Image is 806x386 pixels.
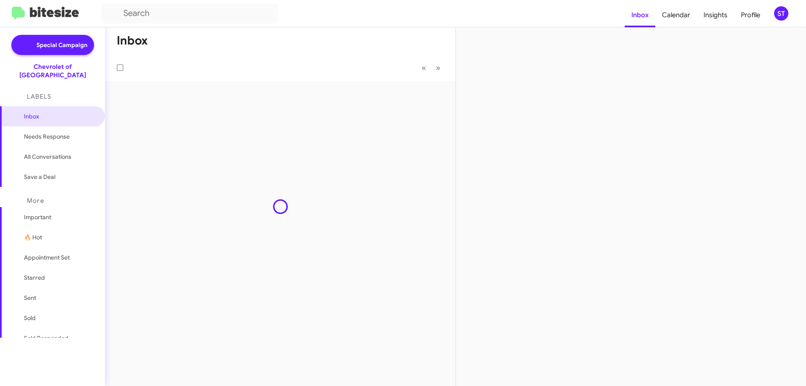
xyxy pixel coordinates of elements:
span: Save a Deal [24,173,55,181]
span: Sent [24,294,36,302]
span: Starred [24,273,45,282]
span: Sold Responded [24,334,68,342]
button: Next [431,59,445,76]
span: Sold [24,314,36,322]
input: Search [102,3,278,24]
span: 🔥 Hot [24,233,42,242]
a: Profile [734,3,767,27]
nav: Page navigation example [417,59,445,76]
div: ST [774,6,788,21]
span: Labels [27,93,51,100]
span: All Conversations [24,152,71,161]
a: Special Campaign [11,35,94,55]
span: Needs Response [24,132,95,141]
span: Appointment Set [24,253,70,262]
span: Special Campaign [37,41,87,49]
a: Inbox [625,3,655,27]
h1: Inbox [117,34,148,47]
a: Insights [697,3,734,27]
span: « [421,63,426,73]
span: Inbox [24,112,95,121]
button: ST [767,6,797,21]
span: » [436,63,440,73]
span: More [27,197,44,205]
a: Calendar [655,3,697,27]
span: Important [24,213,95,221]
button: Previous [416,59,431,76]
